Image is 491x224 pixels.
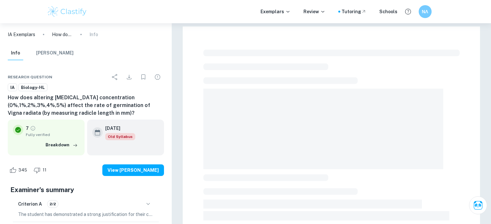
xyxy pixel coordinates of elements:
[44,140,79,150] button: Breakdown
[18,200,42,208] h6: Criterion A
[8,31,35,38] a: IA Exemplars
[18,83,47,92] a: Biology-HL
[8,94,164,117] h6: How does altering [MEDICAL_DATA] concentration (0%,1%,2%,3%,4%,5%) affect the rate of germination...
[379,8,397,15] a: Schools
[32,165,50,175] div: Dislike
[8,74,52,80] span: Research question
[108,71,121,83] div: Share
[26,125,29,132] p: 7
[15,167,31,173] span: 345
[123,71,136,83] div: Download
[342,8,366,15] a: Tutoring
[8,46,23,60] button: Info
[102,164,164,176] button: View [PERSON_NAME]
[8,83,17,92] a: IA
[47,201,58,207] span: 2/2
[469,196,487,214] button: Ask Clai
[137,71,150,83] div: Bookmark
[18,211,154,218] p: The student has demonstrated a strong justification for their choice of topic and research questi...
[8,84,17,91] span: IA
[30,125,36,131] a: Grade fully verified
[89,31,98,38] p: Info
[105,133,135,140] div: Starting from the May 2025 session, the Biology IA requirements have changed. It's OK to refer to...
[39,167,50,173] span: 11
[403,6,414,17] button: Help and Feedback
[421,8,429,15] h6: ΝΛ
[36,46,74,60] button: [PERSON_NAME]
[8,165,31,175] div: Like
[303,8,325,15] p: Review
[26,132,79,138] span: Fully verified
[105,125,130,132] h6: [DATE]
[47,5,88,18] img: Clastify logo
[419,5,432,18] button: ΝΛ
[105,133,135,140] span: Old Syllabus
[10,185,161,195] h5: Examiner's summary
[151,71,164,83] div: Report issue
[261,8,291,15] p: Exemplars
[52,31,73,38] p: How does altering [MEDICAL_DATA] concentration (0%,1%,2%,3%,4%,5%) affect the rate of germination...
[19,84,47,91] span: Biology-HL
